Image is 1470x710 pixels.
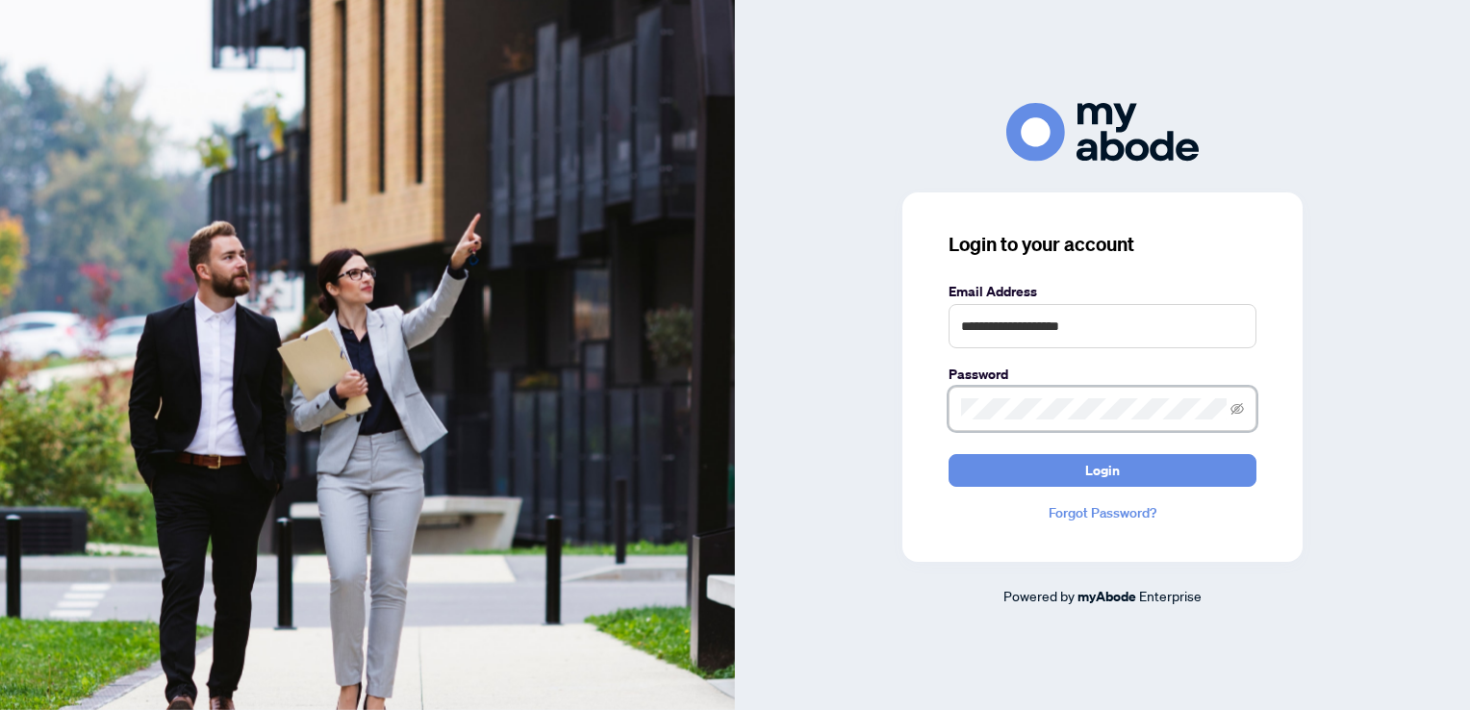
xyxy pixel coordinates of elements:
label: Email Address [949,281,1256,302]
h3: Login to your account [949,231,1256,258]
a: Forgot Password? [949,502,1256,523]
span: Login [1085,455,1120,486]
span: Enterprise [1139,587,1202,604]
span: eye-invisible [1230,402,1244,416]
span: Powered by [1003,587,1075,604]
label: Password [949,364,1256,385]
img: ma-logo [1006,103,1199,162]
button: Login [949,454,1256,487]
a: myAbode [1077,586,1136,607]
